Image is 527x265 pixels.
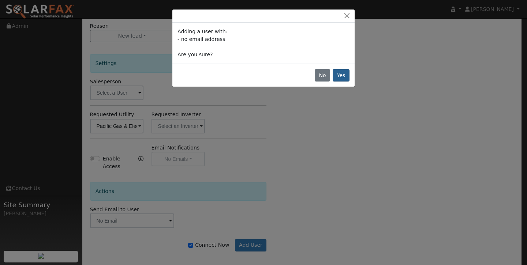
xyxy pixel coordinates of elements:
[333,69,350,82] button: Yes
[177,52,213,57] span: Are you sure?
[177,36,225,42] span: - no email address
[315,69,330,82] button: No
[177,29,227,34] span: Adding a user with:
[342,12,352,20] button: Close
